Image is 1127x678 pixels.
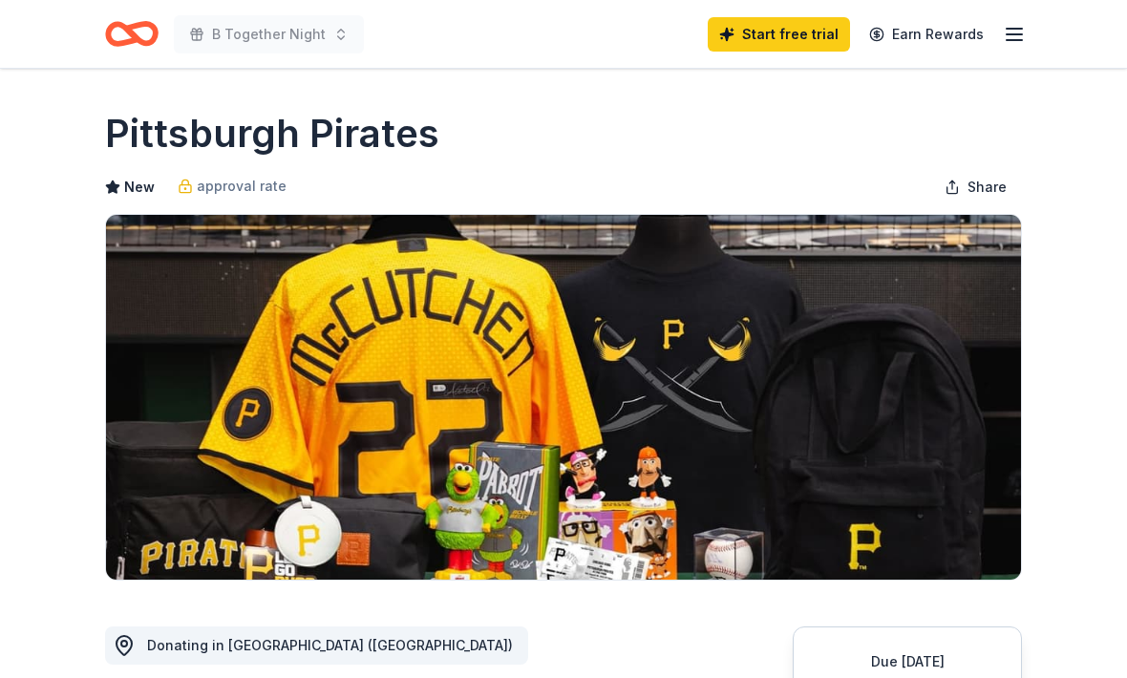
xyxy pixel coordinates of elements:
[106,215,1021,580] img: Image for Pittsburgh Pirates
[708,17,850,52] a: Start free trial
[817,650,998,673] div: Due [DATE]
[929,168,1022,206] button: Share
[105,11,159,56] a: Home
[858,17,995,52] a: Earn Rewards
[197,175,287,198] span: approval rate
[174,15,364,53] button: B Together Night
[968,176,1007,199] span: Share
[147,637,513,653] span: Donating in [GEOGRAPHIC_DATA] ([GEOGRAPHIC_DATA])
[105,107,439,160] h1: Pittsburgh Pirates
[124,176,155,199] span: New
[212,23,326,46] span: B Together Night
[178,175,287,198] a: approval rate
